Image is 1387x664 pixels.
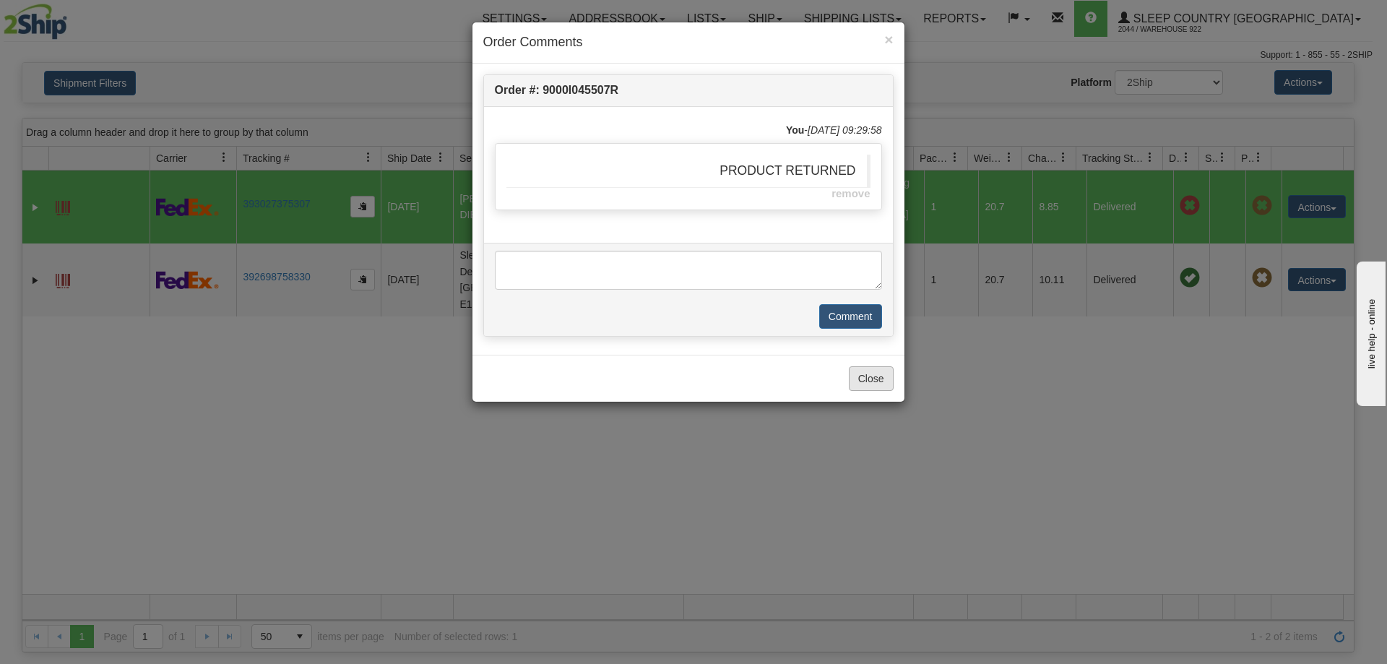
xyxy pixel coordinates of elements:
cite: [DATE] 09:29:58 [808,124,881,136]
button: Close [849,366,894,391]
iframe: chat widget [1354,258,1386,405]
h4: Order Comments [483,33,894,52]
p: PRODUCT RETURNED [506,162,856,180]
h5: - [495,125,882,136]
strong: Order #: 9000I045507R [495,84,619,96]
button: Close [831,188,870,199]
span: remove [831,187,870,199]
div: live help - online [11,12,134,23]
button: Close [884,32,893,47]
button: Comment [819,304,882,329]
span: × [884,31,893,48]
strong: You [786,124,804,136]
